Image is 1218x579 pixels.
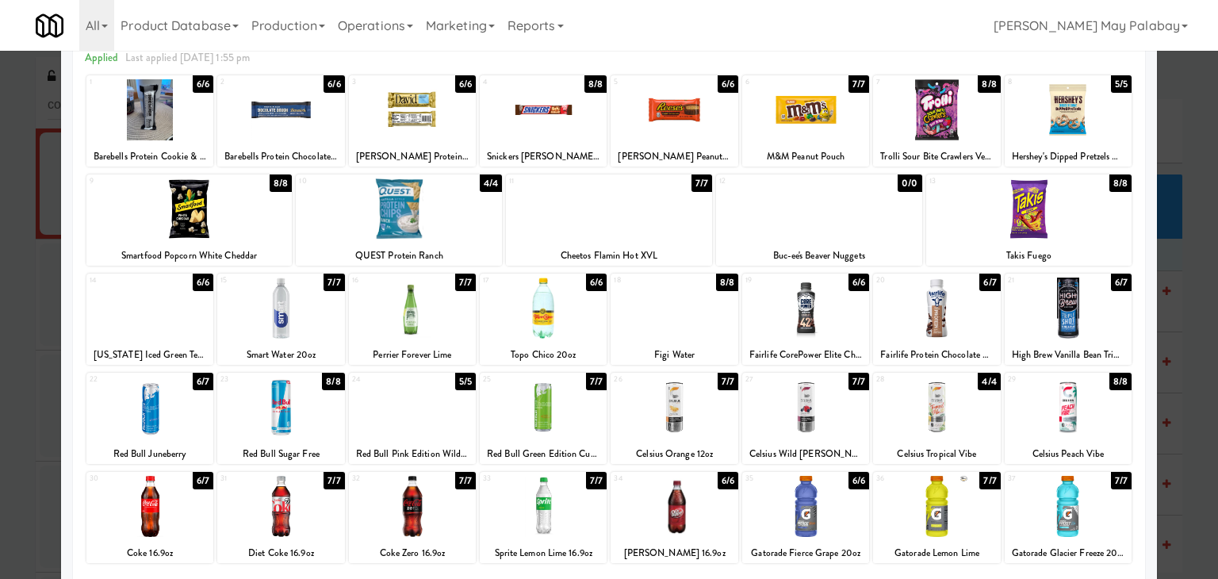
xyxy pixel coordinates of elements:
div: 33 [483,472,543,485]
div: 6/6 [718,75,738,93]
div: Red Bull Green Edition Curuba Elderflower [480,444,607,464]
div: Barebells Protein Chocolate Dough [220,147,342,167]
div: Gatorade Glacier Freeze 20oz [1007,543,1129,563]
div: 36 [876,472,936,485]
div: 67/7M&M Peanut Pouch [742,75,869,167]
div: 11 [509,174,609,188]
div: Fairlife CorePower Elite Chocolate 42g [745,345,867,365]
div: 30 [90,472,150,485]
div: 6/6 [324,75,344,93]
div: Smartfood Popcorn White Cheddar [86,246,293,266]
div: Celsius Wild [PERSON_NAME] [742,444,869,464]
div: Red Bull Sugar Free [220,444,342,464]
div: 6/6 [586,274,607,291]
div: 7 [876,75,936,89]
div: Takis Fuego [929,246,1130,266]
div: 337/7Sprite Lemon Lime 16.9oz [480,472,607,563]
div: 267/7Celsius Orange 12oz [611,373,737,464]
div: 8/8 [322,373,344,390]
div: 356/6Gatorade Fierce Grape 20oz [742,472,869,563]
div: 24 [352,373,412,386]
div: 5 [614,75,674,89]
div: 226/7Red Bull Juneberry [86,373,213,464]
div: 31 [220,472,281,485]
div: 3 [352,75,412,89]
div: 216/7High Brew Vanilla Bean Triple Shot Cold Brew [1005,274,1132,365]
div: 37 [1008,472,1068,485]
div: 8/8 [1109,174,1132,192]
div: 327/7Coke Zero 16.9oz [349,472,476,563]
div: 245/5Red Bull Pink Edition Wild Berries Sugar Free [349,373,476,464]
div: 6/6 [848,274,869,291]
div: 8/8 [716,274,738,291]
div: M&M Peanut Pouch [745,147,867,167]
div: 138/8Takis Fuego [926,174,1132,266]
div: Diet Coke 16.9oz [220,543,342,563]
div: Perrier Forever Lime [349,345,476,365]
div: 6/6 [455,75,476,93]
div: 16 [352,274,412,287]
div: Smart Water 20oz [220,345,342,365]
div: 7/7 [691,174,712,192]
div: Cheetos Flamin Hot XVL [508,246,710,266]
div: 4/4 [480,174,502,192]
div: 19 [745,274,806,287]
div: 157/7Smart Water 20oz [217,274,344,365]
div: 377/7Gatorade Glacier Freeze 20oz [1005,472,1132,563]
div: 6 [745,75,806,89]
div: Celsius Peach Vibe [1007,444,1129,464]
div: 8/8 [978,75,1000,93]
div: Coke Zero 16.9oz [349,543,476,563]
div: Barebells Protein Chocolate Dough [217,147,344,167]
div: 27 [745,373,806,386]
div: 8/8 [584,75,607,93]
div: Coke 16.9oz [89,543,211,563]
div: Takis Fuego [926,246,1132,266]
div: 6/6 [718,472,738,489]
div: Figi Water [611,345,737,365]
div: 16/6Barebells Protein Cookie & Cream [86,75,213,167]
div: 2 [220,75,281,89]
div: 56/6[PERSON_NAME] Peanut Butter Cup [611,75,737,167]
div: Red Bull Juneberry [89,444,211,464]
div: 7/7 [324,472,344,489]
div: Fairlife CorePower Elite Chocolate 42g [742,345,869,365]
div: 317/7Diet Coke 16.9oz [217,472,344,563]
div: 8/8 [270,174,292,192]
div: 104/4QUEST Protein Ranch [296,174,502,266]
div: 26 [614,373,674,386]
div: Barebells Protein Cookie & Cream [86,147,213,167]
div: 146/6[US_STATE] Iced Green Tea w/ [MEDICAL_DATA] & Honey [86,274,213,365]
div: 206/7Fairlife Protein Chocolate 30g [873,274,1000,365]
div: Red Bull Pink Edition Wild Berries Sugar Free [351,444,473,464]
div: Fairlife Protein Chocolate 30g [875,345,998,365]
div: 17 [483,274,543,287]
div: 238/8Red Bull Sugar Free [217,373,344,464]
div: Sprite Lemon Lime 16.9oz [480,543,607,563]
div: Red Bull Sugar Free [217,444,344,464]
div: Hershey's Dipped Pretzels Cookies N Creme [1007,147,1129,167]
div: 4 [483,75,543,89]
div: High Brew Vanilla Bean Triple Shot Cold Brew [1005,345,1132,365]
div: 196/6Fairlife CorePower Elite Chocolate 42g [742,274,869,365]
div: 7/7 [586,472,607,489]
div: 298/8Celsius Peach Vibe [1005,373,1132,464]
div: 277/7Celsius Wild [PERSON_NAME] [742,373,869,464]
div: 14 [90,274,150,287]
div: Celsius Orange 12oz [613,444,735,464]
div: 367/7Gatorade Lemon Lime [873,472,1000,563]
div: 25 [483,373,543,386]
div: 20 [876,274,936,287]
div: 7/7 [455,274,476,291]
div: 346/6[PERSON_NAME] 16.9oz [611,472,737,563]
div: 98/8Smartfood Popcorn White Cheddar [86,174,293,266]
div: 0/0 [898,174,921,192]
div: Smartfood Popcorn White Cheddar [89,246,290,266]
div: Cheetos Flamin Hot XVL [506,246,712,266]
div: 7/7 [324,274,344,291]
div: 6/7 [193,472,213,489]
div: [PERSON_NAME] 16.9oz [613,543,735,563]
div: 7/7 [848,373,869,390]
div: QUEST Protein Ranch [296,246,502,266]
div: Gatorade Glacier Freeze 20oz [1005,543,1132,563]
